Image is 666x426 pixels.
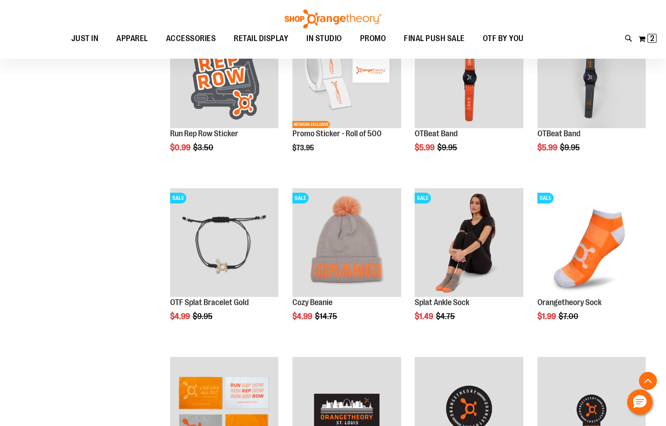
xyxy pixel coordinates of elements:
[157,28,225,49] a: ACCESSORIES
[170,129,238,138] a: Run Rep Row Sticker
[537,129,580,138] a: OTBeat Band
[170,312,191,321] span: $4.99
[315,312,338,321] span: $14.75
[292,188,401,296] img: Main view of OTF Cozy Scarf Grey
[410,184,527,343] div: product
[292,144,315,152] span: $73.95
[474,28,533,49] a: OTF BY YOU
[306,28,342,49] span: IN STUDIO
[170,19,278,129] a: Run Rep Row StickerSALE
[437,143,458,152] span: $9.95
[283,9,383,28] img: Shop Orangetheory
[537,188,646,298] a: Product image for Orangetheory SockSALE
[292,19,401,128] img: Promo Sticker - Roll of 500
[627,389,652,415] button: Hello, have a question? Let’s chat.
[395,28,474,49] a: FINAL PUSH SALE
[404,28,465,49] span: FINAL PUSH SALE
[170,143,192,152] span: $0.99
[234,28,288,49] span: RETAIL DISPLAY
[288,15,405,175] div: product
[537,143,559,152] span: $5.99
[415,193,431,204] span: SALE
[360,28,386,49] span: PROMO
[415,188,523,296] img: Product image for Splat Ankle Sock
[288,184,405,343] div: product
[62,28,108,49] a: JUST IN
[537,19,646,128] img: OTBeat Band
[166,184,283,343] div: product
[170,193,186,204] span: SALE
[415,188,523,298] a: Product image for Splat Ankle SockSALE
[170,188,278,298] a: Product image for Splat Bracelet GoldSALE
[436,312,456,321] span: $4.75
[537,19,646,129] a: OTBeat BandSALE
[107,28,157,49] a: APPAREL
[415,298,469,307] a: Splat Ankle Sock
[71,28,99,49] span: JUST IN
[170,188,278,296] img: Product image for Splat Bracelet Gold
[639,372,657,390] button: Back To Top
[415,143,436,152] span: $5.99
[292,121,330,128] span: NETWORK EXCLUSIVE
[193,143,215,152] span: $3.50
[533,184,650,343] div: product
[292,19,401,129] a: Promo Sticker - Roll of 500NETWORK EXCLUSIVE
[650,34,654,43] span: 2
[351,28,395,49] a: PROMO
[410,15,527,175] div: product
[415,129,458,138] a: OTBeat Band
[297,28,351,49] a: IN STUDIO
[170,298,249,307] a: OTF Splat Bracelet Gold
[560,143,581,152] span: $9.95
[193,312,214,321] span: $9.95
[537,188,646,296] img: Product image for Orangetheory Sock
[116,28,148,49] span: APPAREL
[483,28,524,49] span: OTF BY YOU
[533,15,650,175] div: product
[292,298,333,307] a: Cozy Beanie
[292,193,309,204] span: SALE
[292,312,314,321] span: $4.99
[537,312,557,321] span: $1.99
[225,28,297,49] a: RETAIL DISPLAY
[166,15,283,175] div: product
[559,312,580,321] span: $7.00
[537,298,601,307] a: Orangetheory Sock
[170,19,278,128] img: Run Rep Row Sticker
[415,19,523,129] a: OTBeat BandSALE
[415,312,435,321] span: $1.49
[415,19,523,128] img: OTBeat Band
[166,28,216,49] span: ACCESSORIES
[537,193,554,204] span: SALE
[292,129,382,138] a: Promo Sticker - Roll of 500
[292,188,401,298] a: Main view of OTF Cozy Scarf GreySALE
